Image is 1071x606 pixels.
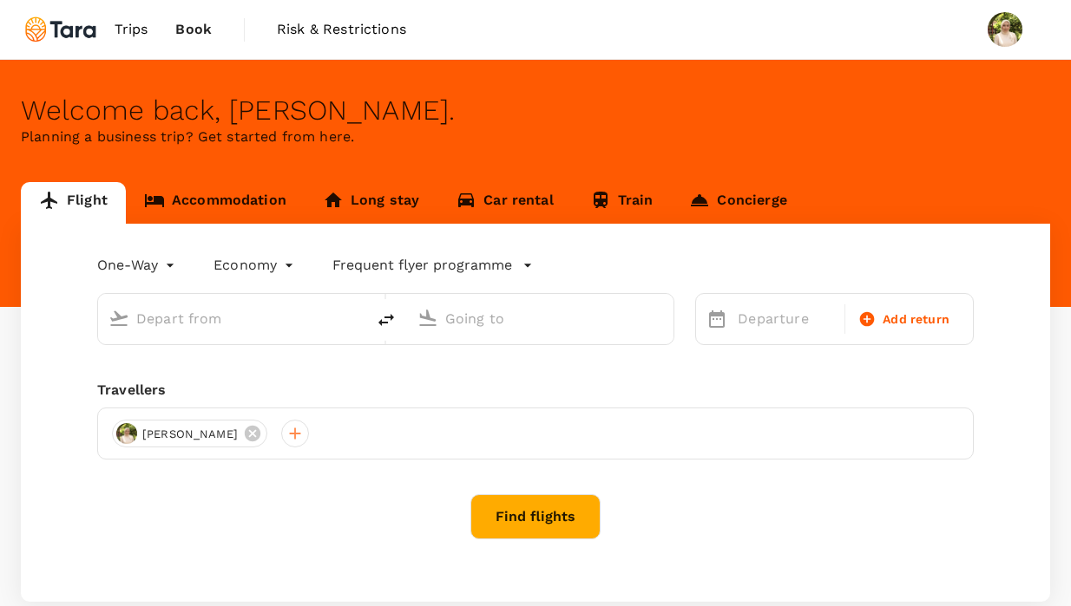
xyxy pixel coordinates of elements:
[21,10,101,49] img: Tara Climate Ltd
[214,251,298,279] div: Economy
[883,310,949,329] span: Add return
[470,494,601,539] button: Find flights
[97,251,179,279] div: One-Way
[116,423,137,444] img: avatar-67c7eb3f88272.jpeg
[175,19,212,40] span: Book
[132,426,248,443] span: [PERSON_NAME]
[365,299,407,341] button: delete
[353,316,357,320] button: Open
[277,19,406,40] span: Risk & Restrictions
[305,182,437,224] a: Long stay
[115,19,148,40] span: Trips
[136,305,329,332] input: Depart from
[21,182,126,224] a: Flight
[661,316,665,320] button: Open
[21,94,1050,127] div: Welcome back , [PERSON_NAME] .
[332,255,512,276] p: Frequent flyer programme
[988,12,1022,47] img: Sri Ajeng Larasati
[112,420,267,447] div: [PERSON_NAME]
[738,309,834,329] p: Departure
[126,182,305,224] a: Accommodation
[21,127,1050,147] p: Planning a business trip? Get started from here.
[572,182,672,224] a: Train
[445,305,638,332] input: Going to
[97,380,974,401] div: Travellers
[671,182,805,224] a: Concierge
[332,255,533,276] button: Frequent flyer programme
[437,182,572,224] a: Car rental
